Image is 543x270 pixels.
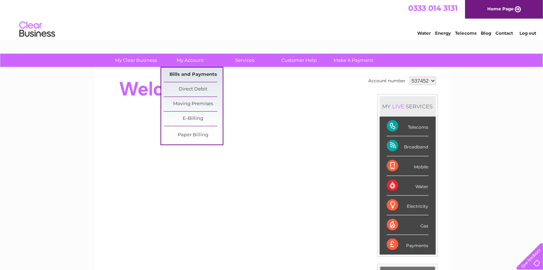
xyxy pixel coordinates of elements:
a: My Clear Business [107,54,166,67]
a: Water [417,30,431,36]
div: Water [387,176,429,196]
a: Paper Billing [164,128,223,142]
a: Moving Premises [164,97,223,111]
div: Telecoms [387,117,429,136]
div: LIVE [391,103,406,110]
a: Energy [435,30,451,36]
div: Gas [387,215,429,235]
a: Make A Payment [324,54,383,67]
a: E-Billing [164,112,223,126]
div: Clear Business is a trading name of Verastar Limited (registered in [GEOGRAPHIC_DATA] No. 3667643... [103,4,441,35]
a: Customer Help [270,54,329,67]
div: Mobile [387,156,429,176]
a: Telecoms [455,30,477,36]
a: Services [215,54,274,67]
img: logo.png [19,19,55,40]
a: Direct Debit [164,82,223,97]
a: Blog [481,30,491,36]
div: Electricity [387,196,429,215]
a: My Account [161,54,220,67]
a: Bills and Payments [164,68,223,82]
a: Log out [519,30,536,36]
a: Contact [495,30,513,36]
td: Account number [367,75,408,87]
a: 0333 014 3131 [408,4,458,13]
div: Broadband [387,136,429,156]
div: Payments [387,235,429,254]
div: MY SERVICES [380,96,436,117]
